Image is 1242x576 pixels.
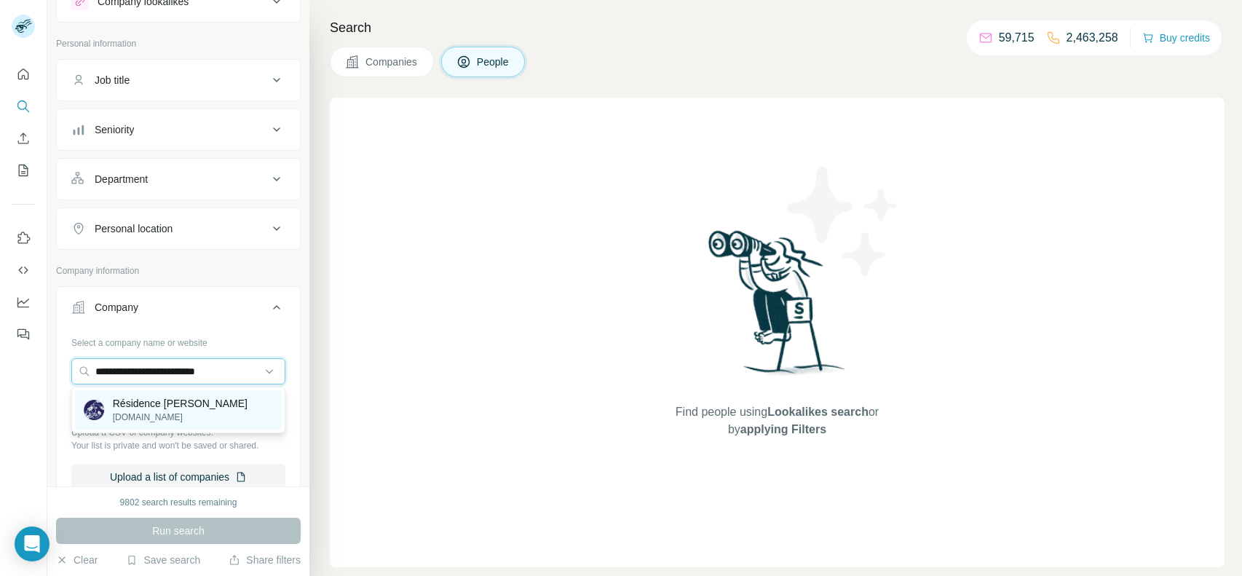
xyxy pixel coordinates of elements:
div: Department [95,172,148,186]
p: Résidence [PERSON_NAME] [113,396,248,411]
p: 2,463,258 [1067,29,1118,47]
p: [DOMAIN_NAME] [113,411,248,424]
button: My lists [12,157,35,184]
h4: Search [330,17,1225,38]
div: Company [95,300,138,315]
button: Clear [56,553,98,567]
div: Select a company name or website [71,331,285,350]
span: People [477,55,510,69]
img: Surfe Illustration - Stars [778,156,909,287]
button: Personal location [57,211,300,246]
button: Upload a list of companies [71,464,285,490]
p: Company information [56,264,301,277]
div: Personal location [95,221,173,236]
button: Search [12,93,35,119]
button: Dashboard [12,289,35,315]
button: Use Surfe on LinkedIn [12,225,35,251]
p: 59,715 [999,29,1035,47]
button: Company [57,290,300,331]
button: Share filters [229,553,301,567]
span: Lookalikes search [767,406,869,418]
div: 9802 search results remaining [120,496,237,509]
button: Use Surfe API [12,257,35,283]
button: Feedback [12,321,35,347]
img: Résidence Jeanne de Chantal [84,400,104,420]
span: Companies [365,55,419,69]
div: Open Intercom Messenger [15,526,50,561]
div: Seniority [95,122,134,137]
button: Job title [57,63,300,98]
span: Find people using or by [660,403,893,438]
button: Quick start [12,61,35,87]
button: Department [57,162,300,197]
span: applying Filters [740,423,826,435]
button: Seniority [57,112,300,147]
button: Buy credits [1142,28,1210,48]
p: Your list is private and won't be saved or shared. [71,439,285,452]
button: Save search [126,553,200,567]
button: Enrich CSV [12,125,35,151]
p: Personal information [56,37,301,50]
img: Surfe Illustration - Woman searching with binoculars [702,226,853,389]
div: Job title [95,73,130,87]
